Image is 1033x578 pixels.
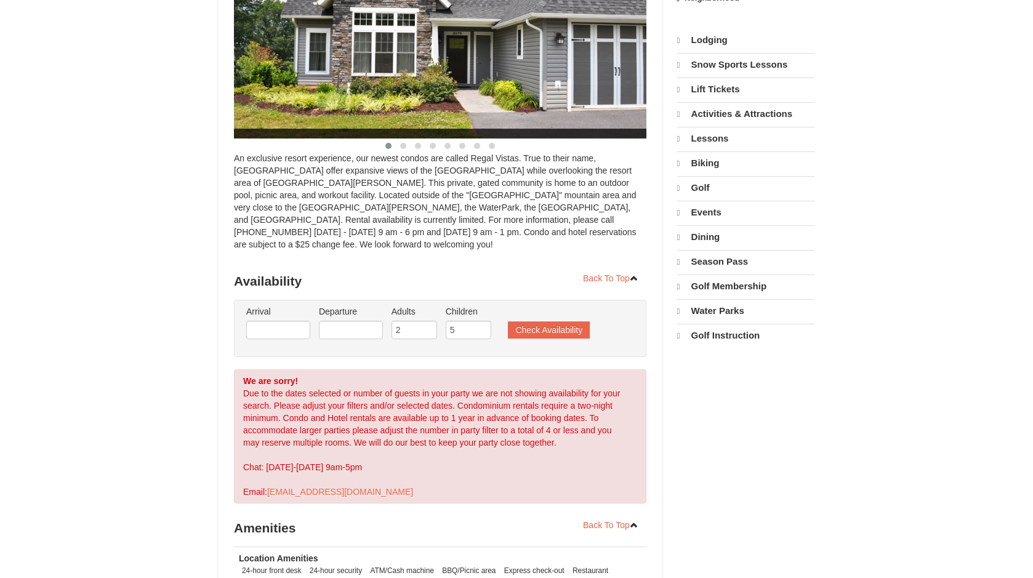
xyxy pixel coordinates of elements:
div: Due to the dates selected or number of guests in your party we are not showing availability for y... [234,369,646,504]
a: Golf Instruction [677,324,814,347]
a: Back To Top [575,516,646,534]
a: Back To Top [575,269,646,287]
li: Express check-out [501,564,568,577]
label: Arrival [246,305,310,318]
a: Events [677,201,814,224]
h3: Amenities [234,516,646,540]
a: Activities & Attractions [677,102,814,126]
button: Check Availability [508,321,590,339]
div: An exclusive resort experience, our newest condos are called Regal Vistas. True to their name, [G... [234,152,646,263]
a: Lessons [677,127,814,150]
strong: Location Amenities [239,553,318,563]
a: Snow Sports Lessons [677,53,814,76]
a: [EMAIL_ADDRESS][DOMAIN_NAME] [267,487,413,497]
a: Dining [677,225,814,249]
li: 24-hour security [307,564,365,577]
li: Restaurant [569,564,611,577]
label: Departure [319,305,383,318]
a: Season Pass [677,250,814,273]
h3: Availability [234,269,646,294]
a: Lodging [677,29,814,52]
li: 24-hour front desk [239,564,305,577]
label: Children [446,305,491,318]
a: Biking [677,151,814,175]
label: Adults [392,305,437,318]
li: BBQ/Picnic area [439,564,499,577]
li: ATM/Cash machine [367,564,437,577]
a: Golf [677,176,814,199]
a: Golf Membership [677,275,814,298]
a: Water Parks [677,299,814,323]
strong: We are sorry! [243,376,298,386]
a: Lift Tickets [677,78,814,101]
